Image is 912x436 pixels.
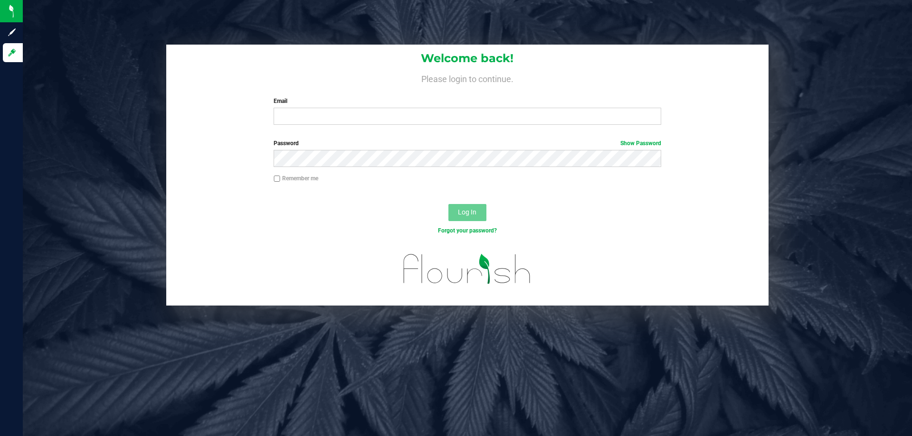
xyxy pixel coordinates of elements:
[274,176,280,182] input: Remember me
[620,140,661,147] a: Show Password
[274,97,661,105] label: Email
[274,174,318,183] label: Remember me
[166,72,769,83] h4: Please login to continue.
[392,245,542,293] img: flourish_logo.svg
[7,48,17,57] inline-svg: Log in
[438,227,497,234] a: Forgot your password?
[448,204,486,221] button: Log In
[7,28,17,37] inline-svg: Sign up
[274,140,299,147] span: Password
[166,52,769,65] h1: Welcome back!
[458,208,476,216] span: Log In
